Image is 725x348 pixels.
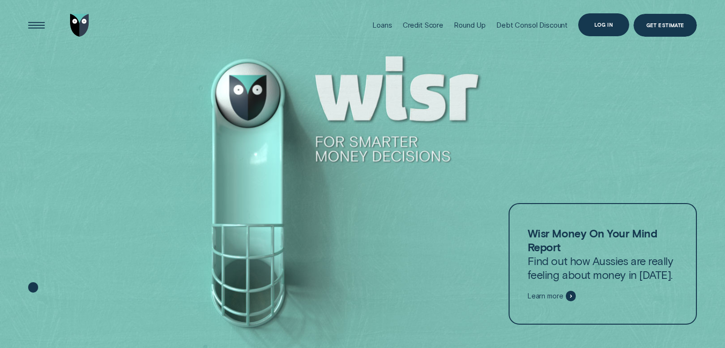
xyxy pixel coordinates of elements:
strong: Wisr Money On Your Mind Report [528,226,657,254]
div: Round Up [454,20,486,30]
div: Debt Consol Discount [496,20,568,30]
img: Wisr [70,14,89,37]
span: Learn more [528,292,563,300]
div: Credit Score [403,20,443,30]
a: Get Estimate [633,14,697,37]
div: Log in [594,22,613,27]
button: Log in [578,13,629,36]
div: Loans [372,20,392,30]
a: Wisr Money On Your Mind ReportFind out how Aussies are really feeling about money in [DATE].Learn... [509,203,697,324]
button: Open Menu [25,14,48,37]
p: Find out how Aussies are really feeling about money in [DATE]. [528,226,678,282]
